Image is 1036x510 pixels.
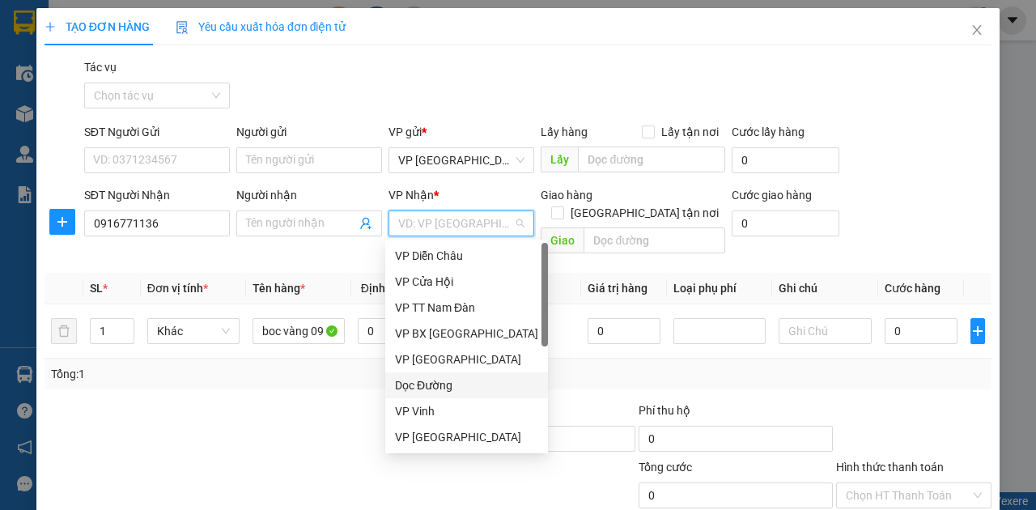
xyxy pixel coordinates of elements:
div: VP Cửa Hội [385,269,548,295]
input: Cước giao hàng [732,210,839,236]
span: Giá trị hàng [588,282,647,295]
span: TẠO ĐƠN HÀNG [45,20,150,33]
strong: PHIẾU GỬI HÀNG [94,87,225,104]
div: VP Vinh [385,398,548,424]
div: VP gửi [388,123,534,141]
div: VP TT Nam Đàn [385,295,548,321]
span: plus [971,325,984,338]
label: Tác vụ [84,61,117,74]
span: Yêu cầu xuất hóa đơn điện tử [176,20,346,33]
input: VD: Bàn, Ghế [253,318,345,344]
span: Khác [157,319,230,343]
span: user-add [359,217,372,230]
span: Lấy [541,147,578,172]
button: plus [49,209,75,235]
span: plus [50,215,74,228]
input: Cước lấy hàng [732,147,839,173]
div: Dọc Đường [385,372,548,398]
img: icon [176,21,189,34]
span: VP Đà Nẵng [398,148,524,172]
div: SĐT Người Nhận [84,186,230,204]
div: Dọc Đường [395,376,538,394]
span: VP Nhận [388,189,434,202]
div: VP BX [GEOGRAPHIC_DATA] [395,325,538,342]
label: Hình thức thanh toán [836,461,944,474]
div: Phí thu hộ [639,402,834,426]
div: VP Vinh [395,402,538,420]
div: Tổng: 1 [51,365,401,383]
strong: Hotline : [PHONE_NUMBER] - [PHONE_NUMBER] [85,108,233,133]
span: Giao [541,227,584,253]
div: VP BX Quảng Ngãi [385,321,548,346]
button: plus [970,318,985,344]
span: close [970,23,983,36]
span: 24 [PERSON_NAME] - Vinh - [GEOGRAPHIC_DATA] [89,54,229,83]
span: Cước hàng [885,282,940,295]
strong: HÃNG XE HẢI HOÀNG GIA [78,16,240,51]
span: Lấy tận nơi [655,123,725,141]
div: VP Cầu Yên Xuân [385,346,548,372]
span: plus [45,21,56,32]
button: delete [51,318,77,344]
div: VP Diễn Châu [385,243,548,269]
div: VP [GEOGRAPHIC_DATA] [395,428,538,446]
th: Loại phụ phí [667,273,772,304]
div: Người gửi [236,123,382,141]
span: Định lượng [361,282,418,295]
div: VP Cửa Hội [395,273,538,291]
input: Dọc đường [584,227,724,253]
div: VP [GEOGRAPHIC_DATA] [395,351,538,368]
input: 0 [588,318,660,344]
label: Cước lấy hàng [732,125,805,138]
div: VP TT Nam Đàn [395,299,538,317]
button: Close [954,8,1000,53]
label: Cước giao hàng [732,189,812,202]
div: SĐT Người Gửi [84,123,230,141]
span: Giao hàng [541,189,592,202]
span: Tổng cước [639,461,692,474]
div: VP Đà Nẵng [385,424,548,450]
span: Đơn vị tính [147,282,208,295]
span: SL [90,282,103,295]
span: [GEOGRAPHIC_DATA] tận nơi [564,204,725,222]
div: Người nhận [236,186,382,204]
img: logo [9,36,73,117]
span: Tên hàng [253,282,305,295]
span: Lấy hàng [541,125,588,138]
input: Dọc đường [578,147,724,172]
input: Ghi Chú [779,318,871,344]
th: Ghi chú [772,273,877,304]
div: VP Diễn Châu [395,247,538,265]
